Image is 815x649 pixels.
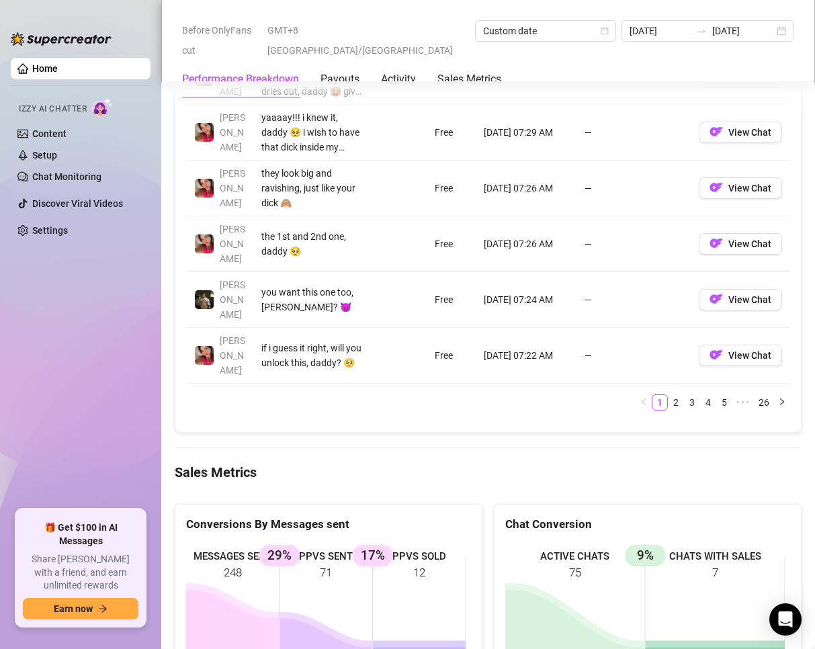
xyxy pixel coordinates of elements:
[699,130,782,140] a: OFView Chat
[476,272,576,328] td: [DATE] 07:24 AM
[32,63,58,74] a: Home
[32,198,123,209] a: Discover Viral Videos
[32,171,101,182] a: Chat Monitoring
[92,97,113,117] img: AI Chatter
[728,183,771,193] span: View Chat
[476,328,576,384] td: [DATE] 07:22 AM
[699,177,782,199] button: OFView Chat
[699,289,782,310] button: OFView Chat
[261,166,365,210] div: they look big and ravishing, just like your dick 🙈
[710,236,723,250] img: OF
[710,125,723,138] img: OF
[476,105,576,161] td: [DATE] 07:29 AM
[716,394,732,410] li: 5
[699,241,782,252] a: OFView Chat
[220,168,245,208] span: [PERSON_NAME]
[195,346,214,365] img: Vanessa
[220,224,245,264] span: [PERSON_NAME]
[483,21,608,41] span: Custom date
[32,128,67,139] a: Content
[769,603,802,636] div: Open Intercom Messenger
[195,234,214,253] img: Vanessa
[636,394,652,410] li: Previous Page
[427,161,476,216] td: Free
[195,290,214,309] img: Tony
[427,105,476,161] td: Free
[437,71,501,87] div: Sales Metrics
[728,127,771,138] span: View Chat
[710,348,723,361] img: OF
[636,394,652,410] button: left
[728,350,771,361] span: View Chat
[427,328,476,384] td: Free
[220,279,245,320] span: [PERSON_NAME]
[601,27,609,35] span: calendar
[774,394,790,410] button: right
[261,341,365,370] div: if i guess it right, will you unlock this, daddy? 🥺
[32,225,68,236] a: Settings
[699,122,782,143] button: OFView Chat
[696,26,707,36] span: swap-right
[640,398,648,406] span: left
[195,179,214,198] img: Vanessa
[381,71,416,87] div: Activity
[774,394,790,410] li: Next Page
[630,24,691,38] input: Start date
[267,20,467,60] span: GMT+8 [GEOGRAPHIC_DATA]/[GEOGRAPHIC_DATA]
[699,345,782,366] button: OFView Chat
[712,24,774,38] input: End date
[710,181,723,194] img: OF
[696,26,707,36] span: to
[754,394,774,410] li: 26
[728,239,771,249] span: View Chat
[261,110,365,155] div: yaaaay!!! i knew it, daddy 🥺 i wish to have that dick inside my mouth right now
[23,521,138,548] span: 🎁 Get $100 in AI Messages
[23,598,138,619] button: Earn nowarrow-right
[669,395,683,410] a: 2
[182,71,299,87] div: Performance Breakdown
[755,395,773,410] a: 26
[220,112,245,153] span: [PERSON_NAME]
[32,150,57,161] a: Setup
[182,20,259,60] span: Before OnlyFans cut
[699,297,782,308] a: OFView Chat
[54,603,93,614] span: Earn now
[576,216,691,272] td: —
[685,395,699,410] a: 3
[11,32,112,46] img: logo-BBDzfeDw.svg
[732,394,754,410] span: •••
[732,394,754,410] li: Next 5 Pages
[576,272,691,328] td: —
[23,553,138,593] span: Share [PERSON_NAME] with a friend, and earn unlimited rewards
[652,394,668,410] li: 1
[476,216,576,272] td: [DATE] 07:26 AM
[98,604,108,613] span: arrow-right
[699,353,782,363] a: OFView Chat
[652,395,667,410] a: 1
[186,515,472,533] div: Conversions By Messages sent
[427,216,476,272] td: Free
[195,123,214,142] img: Vanessa
[261,285,365,314] div: you want this one too, [PERSON_NAME]? 😈
[684,394,700,410] li: 3
[576,161,691,216] td: —
[19,103,87,116] span: Izzy AI Chatter
[717,395,732,410] a: 5
[701,395,716,410] a: 4
[699,233,782,255] button: OFView Chat
[710,292,723,306] img: OF
[320,71,359,87] div: Payouts
[728,294,771,305] span: View Chat
[505,515,791,533] div: Chat Conversion
[261,229,365,259] div: the 1st and 2nd one, daddy 🥺
[700,394,716,410] li: 4
[220,335,245,376] span: [PERSON_NAME]
[668,394,684,410] li: 2
[576,328,691,384] td: —
[576,105,691,161] td: —
[427,272,476,328] td: Free
[476,161,576,216] td: [DATE] 07:26 AM
[778,398,786,406] span: right
[175,463,802,482] h4: Sales Metrics
[699,185,782,196] a: OFView Chat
